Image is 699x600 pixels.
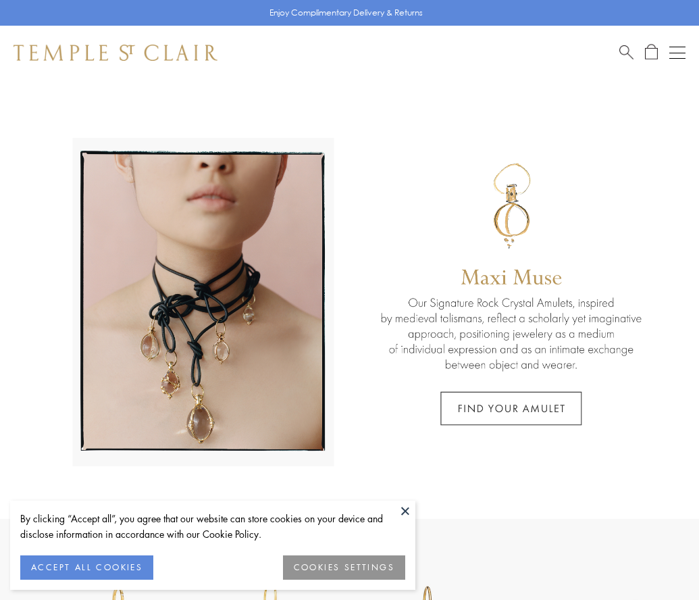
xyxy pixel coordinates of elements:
button: Open navigation [669,45,685,61]
div: By clicking “Accept all”, you agree that our website can store cookies on your device and disclos... [20,511,405,542]
a: Search [619,44,633,61]
button: ACCEPT ALL COOKIES [20,555,153,580]
button: COOKIES SETTINGS [283,555,405,580]
p: Enjoy Complimentary Delivery & Returns [269,6,423,20]
a: Open Shopping Bag [645,44,658,61]
img: Temple St. Clair [14,45,217,61]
